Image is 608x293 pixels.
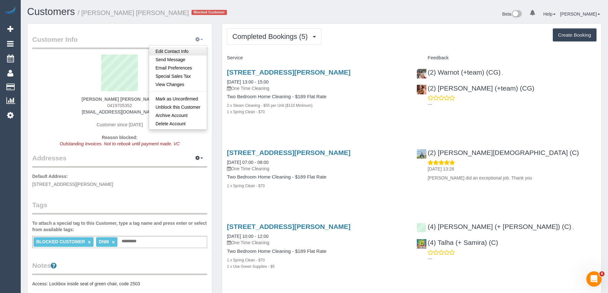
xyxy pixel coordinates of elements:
a: Email Preferences [149,64,207,72]
small: 1 x Spring Clean - $70 [227,110,265,114]
a: (4) [PERSON_NAME] (+ [PERSON_NAME]) (C) [417,223,571,230]
h4: Two Bedroom Home Cleaning - $189 Flat Rate [227,94,407,99]
img: (2) Raisul Islam (C) [417,149,426,159]
legend: Customer Info [32,35,207,49]
a: Mark as Unconfirmed [149,95,207,103]
small: / [PERSON_NAME] [PERSON_NAME] [78,9,189,16]
legend: Tags [32,200,207,215]
iframe: Intercom live chat [586,271,602,287]
em: Outstanding Invoices. Not to rebook until payment made. VC [60,141,180,146]
a: (4) Talha (+ Samira) (C) [417,239,498,246]
a: [EMAIL_ADDRESS][DOMAIN_NAME] [82,109,157,114]
a: Beta [502,11,522,17]
a: Delete Account [149,120,207,128]
label: To attach a special tag to this Customer, type a tag name and press enter or select from availabl... [32,220,207,233]
a: × [112,239,115,245]
a: [STREET_ADDRESS][PERSON_NAME] [227,149,350,156]
a: Special Sales Tax [149,72,207,80]
a: [DATE] 10:00 - 12:00 [227,234,268,239]
img: (2) Maria (+team) (CG) [417,85,426,94]
strong: [PERSON_NAME] [PERSON_NAME] [82,97,158,102]
p: --- [428,101,597,107]
a: × [88,239,91,245]
p: One Time Cleaning [227,85,407,92]
span: [STREET_ADDRESS][PERSON_NAME] [32,182,113,187]
a: Send Message [149,55,207,64]
a: Edit Contact Info [149,47,207,55]
h4: Two Bedroom Home Cleaning - $189 Flat Rate [227,249,407,254]
span: 6 [599,271,604,276]
span: Blocked Customer [191,10,227,15]
a: [STREET_ADDRESS][PERSON_NAME] [227,69,350,76]
a: (2) Warnot (+team) (CG) [417,69,501,76]
a: (2) [PERSON_NAME] (+team) (CG) [417,84,534,92]
button: Create Booking [553,28,597,42]
span: Customer since [DATE] [96,122,143,127]
a: [PERSON_NAME] [560,11,600,17]
img: (2) Warnot (+team) (CG) [417,69,426,78]
p: --- [428,255,597,262]
p: One Time Cleaning [227,165,407,172]
a: [DATE] 13:00 - 15:00 [227,79,268,84]
span: , [573,225,574,230]
a: Customers [27,6,75,17]
p: One Time Cleaning [227,239,407,246]
span: BLOCKED CUSTOMER [36,239,85,244]
small: 1 x Spring Clean - $70 [227,258,265,262]
label: Default Address: [32,173,68,179]
span: , [502,70,503,76]
span: Completed Bookings (5) [232,33,311,40]
small: 1 x Use Green Supplies - $5 [227,264,274,269]
h4: Service [227,55,407,61]
legend: Notes [32,261,207,275]
a: (2) [PERSON_NAME][DEMOGRAPHIC_DATA] (C) [417,149,579,156]
span: 0419705352 [107,103,132,108]
a: Unblock this Customer [149,103,207,111]
p: [PERSON_NAME] did an exceptional job. Thank you [428,175,597,181]
small: 2 x Steam Cleaning - $55 per Unit ($110 Minimum) [227,103,312,108]
small: 1 x Spring Clean - $70 [227,184,265,188]
button: Completed Bookings (5) [227,28,321,45]
a: Archive Account [149,111,207,120]
a: View Changes [149,80,207,89]
h4: Two Bedroom Home Cleaning - $189 Flat Rate [227,174,407,180]
a: Help [543,11,556,17]
img: (4) Talha (+ Samira) (C) [417,239,426,249]
p: [DATE] 13:28 [428,166,597,172]
img: Automaid Logo [4,6,17,15]
a: [STREET_ADDRESS][PERSON_NAME] [227,223,350,230]
h4: Feedback [417,55,597,61]
strong: Reason blocked: [102,135,138,140]
span: DNM [99,239,109,244]
pre: Access: Lockbox inside seat of green chair, code 2503 [32,281,207,287]
img: New interface [511,10,522,18]
a: [DATE] 07:00 - 08:00 [227,160,268,165]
